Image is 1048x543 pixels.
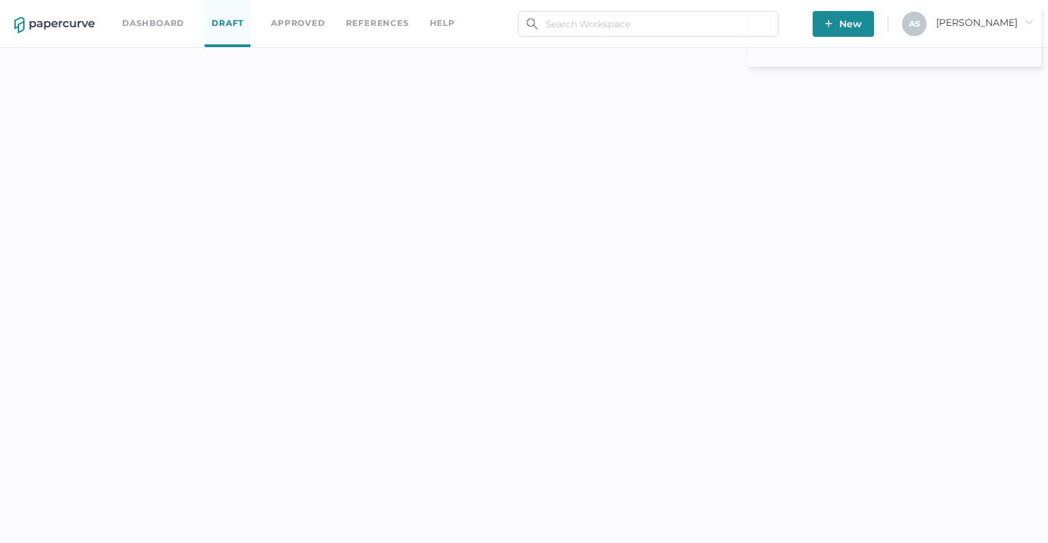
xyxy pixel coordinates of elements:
[346,16,409,31] a: References
[518,11,778,37] input: Search Workspace
[430,16,455,31] div: help
[271,16,325,31] a: Approved
[122,16,184,31] a: Dashboard
[14,17,95,33] img: papercurve-logo-colour.7244d18c.svg
[527,18,538,29] img: search.bf03fe8b.svg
